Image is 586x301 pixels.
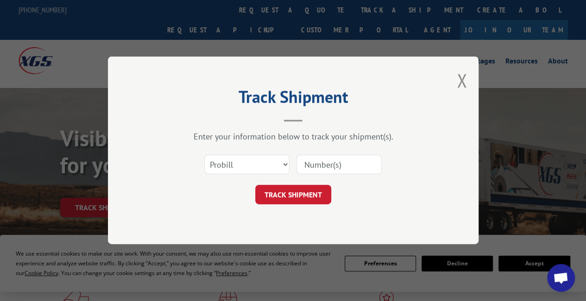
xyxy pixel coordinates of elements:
h2: Track Shipment [154,90,432,108]
button: Close modal [457,68,467,93]
input: Number(s) [296,155,382,175]
div: Open chat [547,264,575,292]
button: TRACK SHIPMENT [255,185,331,205]
div: Enter your information below to track your shipment(s). [154,132,432,142]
